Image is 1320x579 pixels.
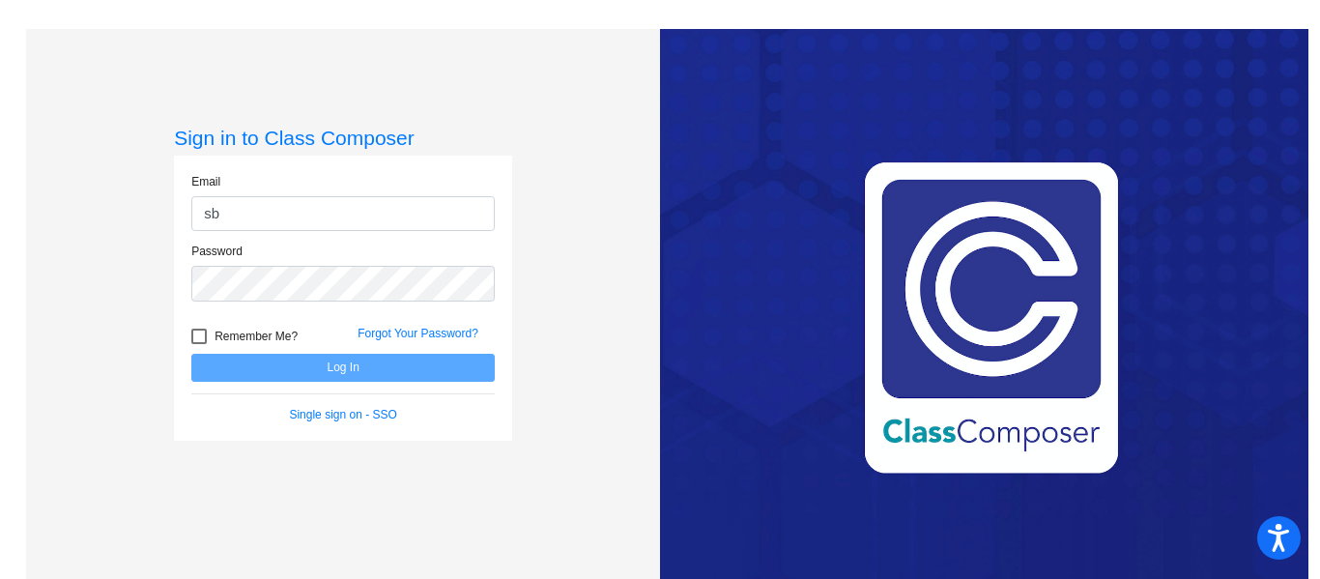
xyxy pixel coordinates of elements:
button: Log In [191,354,495,382]
label: Password [191,243,243,260]
a: Single sign on - SSO [289,408,396,421]
label: Email [191,173,220,190]
h3: Sign in to Class Composer [174,126,512,150]
span: Remember Me? [215,325,298,348]
a: Forgot Your Password? [358,327,478,340]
